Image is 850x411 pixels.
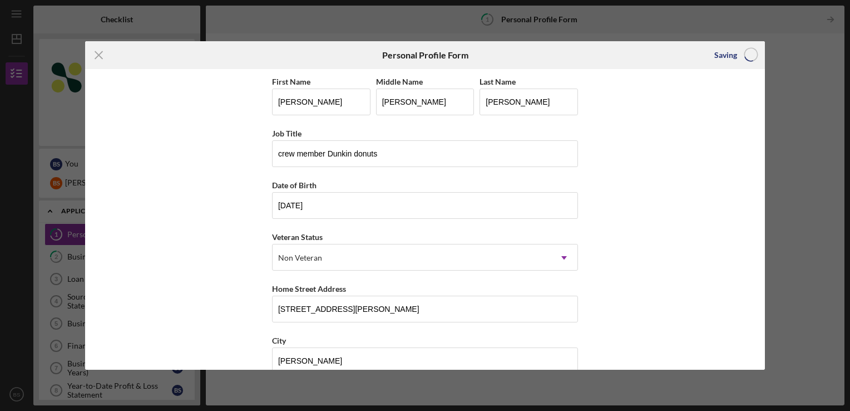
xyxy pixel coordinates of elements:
label: Date of Birth [272,180,317,190]
div: Non Veteran [278,253,322,262]
label: City [272,336,286,345]
label: Job Title [272,129,302,138]
label: First Name [272,77,310,86]
button: Saving [703,44,765,66]
label: Home Street Address [272,284,346,293]
div: Saving [714,44,737,66]
label: Last Name [480,77,516,86]
h6: Personal Profile Form [382,50,468,60]
label: Middle Name [376,77,423,86]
